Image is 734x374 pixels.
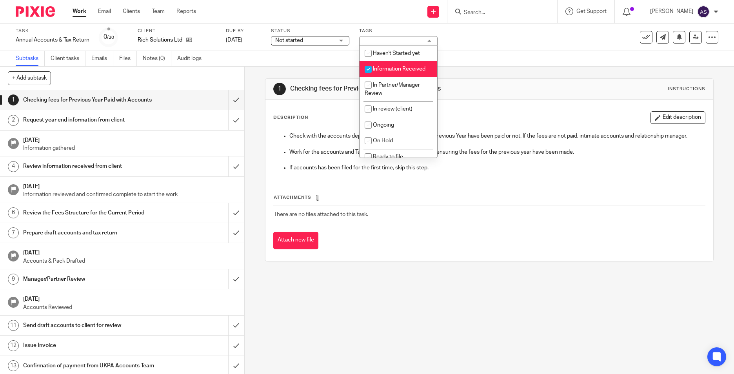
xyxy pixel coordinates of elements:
[138,36,182,44] p: Rich Solutions Ltd
[273,114,308,121] p: Description
[23,257,236,265] p: Accounts & Pack Drafted
[8,320,19,331] div: 11
[107,35,114,40] small: /20
[8,360,19,371] div: 13
[274,195,311,200] span: Attachments
[16,28,89,34] label: Task
[226,37,242,43] span: [DATE]
[697,5,710,18] img: svg%3E
[176,7,196,15] a: Reports
[177,51,207,66] a: Audit logs
[271,28,349,34] label: Status
[8,115,19,126] div: 2
[138,28,216,34] label: Client
[359,28,438,34] label: Tags
[373,154,403,160] span: Ready to file
[123,7,140,15] a: Clients
[289,164,705,172] p: If accounts has been filed for the first time, skip this step.
[290,85,506,93] h1: Checking fees for Previous Year Paid with Accounts
[668,86,705,92] div: Instructions
[23,320,155,331] h1: Send draft accounts to client for review
[73,7,86,15] a: Work
[16,36,89,44] div: Annual Accounts &amp; Tax Return
[8,274,19,285] div: 9
[119,51,137,66] a: Files
[650,7,693,15] p: [PERSON_NAME]
[23,340,155,351] h1: Issue Invoice
[91,51,113,66] a: Emails
[98,7,111,15] a: Email
[23,360,155,372] h1: Confirmation of payment from UKPA Accounts Team
[16,6,55,17] img: Pixie
[143,51,171,66] a: Notes (0)
[23,303,236,311] p: Accounts Reviewed
[104,33,114,42] div: 0
[23,293,236,303] h1: [DATE]
[365,82,420,96] span: In Partner/Manager Review
[16,51,45,66] a: Subtasks
[23,114,155,126] h1: Request year end information from client
[8,207,19,218] div: 6
[289,148,705,156] p: Work for the accounts and Tax returns to be made only after ensuring the fees for the previous ye...
[23,134,236,144] h1: [DATE]
[8,161,19,172] div: 4
[152,7,165,15] a: Team
[23,191,236,198] p: Information reviewed and confirmed complete to start the work
[463,9,534,16] input: Search
[23,94,155,106] h1: Checking fees for Previous Year Paid with Accounts
[8,340,19,351] div: 12
[576,9,607,14] span: Get Support
[23,181,236,191] h1: [DATE]
[373,138,393,143] span: On Hold
[373,106,412,112] span: In review (client)
[23,247,236,257] h1: [DATE]
[275,38,303,43] span: Not started
[226,28,261,34] label: Due by
[273,232,318,249] button: Attach new file
[650,111,705,124] button: Edit description
[373,66,425,72] span: Information Received
[23,227,155,239] h1: Prepare draft accounts and tax return
[8,227,19,238] div: 7
[373,122,394,128] span: Ongoing
[274,212,368,217] span: There are no files attached to this task.
[16,36,89,44] div: Annual Accounts & Tax Return
[23,273,155,285] h1: Manager/Partner Review
[23,160,155,172] h1: Review information received from client
[289,132,705,140] p: Check with the accounts department whether fees for the Previous Year have been paid or not. If t...
[23,207,155,219] h1: Review the Fees Structure for the Current Period
[23,144,236,152] p: Information gathered
[51,51,85,66] a: Client tasks
[8,71,51,85] button: + Add subtask
[8,94,19,105] div: 1
[273,83,286,95] div: 1
[373,51,420,56] span: Haven't Started yet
